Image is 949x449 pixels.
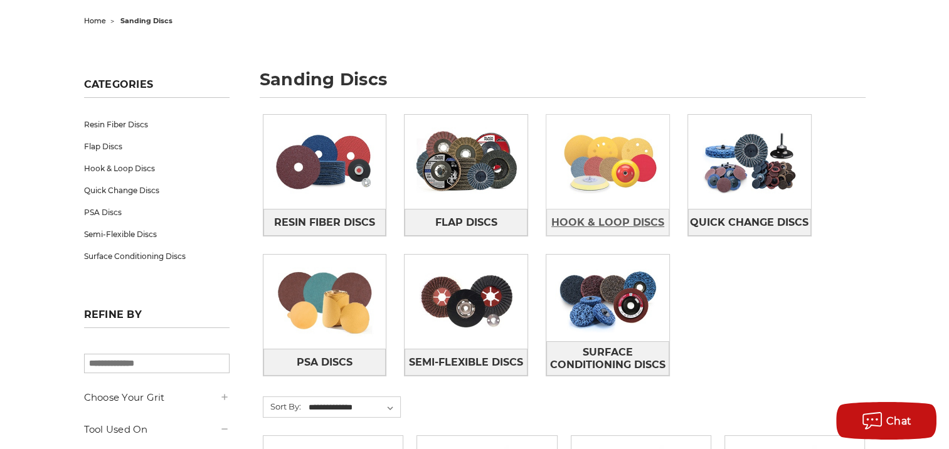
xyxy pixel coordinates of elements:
[263,209,386,236] a: Resin Fiber Discs
[690,212,809,233] span: Quick Change Discs
[688,119,811,205] img: Quick Change Discs
[274,212,375,233] span: Resin Fiber Discs
[120,16,172,25] span: sanding discs
[435,212,497,233] span: Flap Discs
[546,341,669,376] a: Surface Conditioning Discs
[405,258,528,345] img: Semi-Flexible Discs
[886,415,912,427] span: Chat
[297,352,353,373] span: PSA Discs
[84,16,106,25] a: home
[688,209,811,236] a: Quick Change Discs
[263,119,386,205] img: Resin Fiber Discs
[405,349,528,376] a: Semi-Flexible Discs
[547,342,669,376] span: Surface Conditioning Discs
[405,209,528,236] a: Flap Discs
[546,119,669,205] img: Hook & Loop Discs
[263,349,386,376] a: PSA Discs
[546,255,669,341] img: Surface Conditioning Discs
[84,78,230,98] h5: Categories
[84,114,230,135] a: Resin Fiber Discs
[409,352,523,373] span: Semi-Flexible Discs
[84,245,230,267] a: Surface Conditioning Discs
[263,397,301,416] label: Sort By:
[84,223,230,245] a: Semi-Flexible Discs
[405,119,528,205] img: Flap Discs
[551,212,664,233] span: Hook & Loop Discs
[307,398,400,417] select: Sort By:
[84,309,230,328] h5: Refine by
[84,179,230,201] a: Quick Change Discs
[84,135,230,157] a: Flap Discs
[263,258,386,345] img: PSA Discs
[836,402,936,440] button: Chat
[84,422,230,437] h5: Tool Used On
[84,201,230,223] a: PSA Discs
[84,157,230,179] a: Hook & Loop Discs
[84,390,230,405] h5: Choose Your Grit
[546,209,669,236] a: Hook & Loop Discs
[260,71,866,98] h1: sanding discs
